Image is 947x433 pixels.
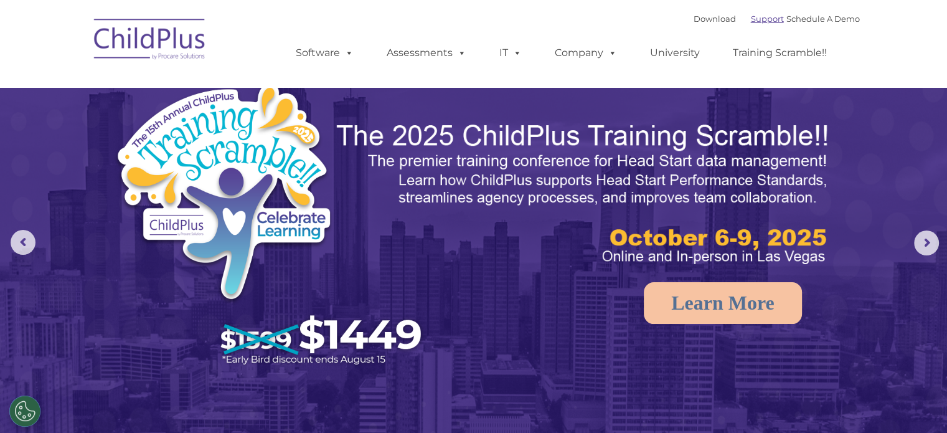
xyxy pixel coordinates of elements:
img: ChildPlus by Procare Solutions [88,10,212,72]
a: University [638,40,712,65]
font: | [694,14,860,24]
a: Assessments [374,40,479,65]
a: Download [694,14,736,24]
a: Learn More [644,282,802,324]
a: Schedule A Demo [786,14,860,24]
span: Last name [173,82,211,92]
a: Software [283,40,366,65]
a: IT [487,40,534,65]
a: Company [542,40,629,65]
span: Phone number [173,133,226,143]
a: Training Scramble!! [720,40,839,65]
button: Cookies Settings [9,396,40,427]
a: Support [751,14,784,24]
